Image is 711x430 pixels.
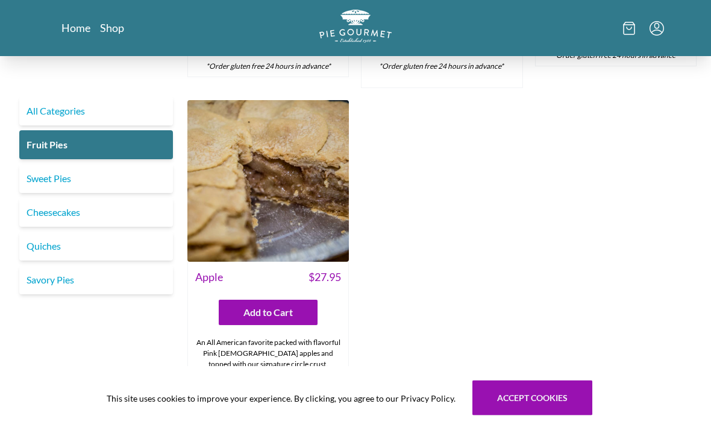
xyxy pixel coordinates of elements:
[107,392,456,405] span: This site uses cookies to improve your experience. By clicking, you agree to our Privacy Policy.
[195,270,223,286] span: Apple
[61,21,90,35] a: Home
[206,62,331,71] em: *Order gluten free 24 hours in advance*
[243,306,293,320] span: Add to Cart
[19,130,173,159] a: Fruit Pies
[19,265,173,294] a: Savory Pies
[379,62,504,71] em: *Order gluten free 24 hours in advance*
[100,21,124,35] a: Shop
[319,10,392,46] a: Logo
[19,198,173,227] a: Cheesecakes
[650,21,664,36] button: Menu
[19,232,173,261] a: Quiches
[472,381,592,416] button: Accept cookies
[187,101,349,262] img: Apple
[188,333,348,397] div: An All American favorite packed with flavorful Pink [DEMOGRAPHIC_DATA] apples and topped with our...
[19,164,173,193] a: Sweet Pies
[309,270,341,286] span: $ 27.95
[319,10,392,43] img: logo
[219,300,318,326] button: Add to Cart
[19,96,173,125] a: All Categories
